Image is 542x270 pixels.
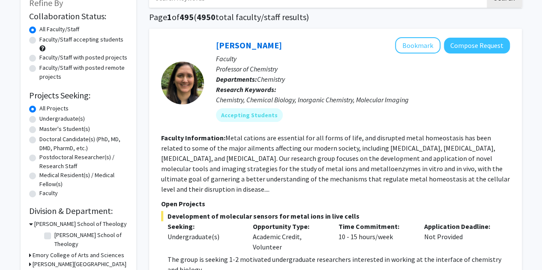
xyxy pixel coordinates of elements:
[39,135,128,153] label: Doctoral Candidate(s) (PhD, MD, DMD, PharmD, etc.)
[216,85,276,94] b: Research Keywords:
[253,221,326,231] p: Opportunity Type:
[161,199,510,209] p: Open Projects
[29,206,128,216] h2: Division & Department:
[257,75,285,83] span: Chemistry
[29,11,128,21] h2: Collaboration Status:
[33,260,126,269] h3: [PERSON_NAME][GEOGRAPHIC_DATA]
[39,171,128,189] label: Medical Resident(s) / Medical Fellow(s)
[161,134,225,142] b: Faculty Information:
[39,53,127,62] label: Faculty/Staff with posted projects
[216,95,510,105] div: Chemistry, Chemical Biology, Inorganic Chemistry, Molecular Imaging
[180,12,194,22] span: 495
[216,53,510,64] p: Faculty
[33,251,124,260] h3: Emory College of Arts and Sciences
[39,25,79,34] label: All Faculty/Staff
[246,221,332,252] div: Academic Credit, Volunteer
[168,231,240,242] div: Undergraduate(s)
[216,75,257,83] b: Departments:
[6,231,36,264] iframe: Chat
[332,221,418,252] div: 10 - 15 hours/week
[149,12,522,22] h1: Page of ( total faculty/staff results)
[34,220,127,228] h3: [PERSON_NAME] School of Theology
[418,221,503,252] div: Not Provided
[161,211,510,221] span: Development of molecular sensors for metal ions in live cells
[216,108,283,122] mat-chip: Accepting Students
[216,40,282,50] a: [PERSON_NAME]
[197,12,216,22] span: 4950
[54,231,126,249] label: [PERSON_NAME] School of Theology
[39,153,128,171] label: Postdoctoral Researcher(s) / Research Staff
[39,114,85,123] label: Undergraduate(s)
[39,104,69,113] label: All Projects
[39,35,123,44] label: Faculty/Staff accepting students
[39,189,58,198] label: Faculty
[39,63,128,81] label: Faculty/Staff with posted remote projects
[424,221,497,231] p: Application Deadline:
[167,12,172,22] span: 1
[444,38,510,53] button: Compose Request to Daniela Buccella
[168,221,240,231] p: Seeking:
[161,134,510,193] fg-read-more: Metal cations are essential for all forms of life, and disrupted metal homeostasis has been relat...
[29,90,128,101] h2: Projects Seeking:
[39,125,90,134] label: Master's Student(s)
[216,64,510,74] p: Professor of Chemistry
[338,221,411,231] p: Time Commitment:
[395,37,440,53] button: Add Daniela Buccella to Bookmarks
